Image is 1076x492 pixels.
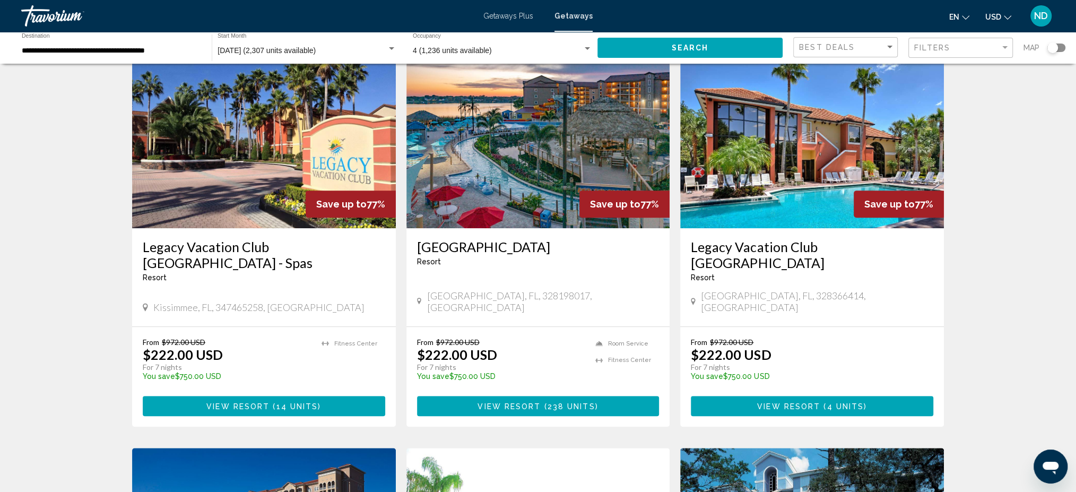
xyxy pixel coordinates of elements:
[608,357,651,364] span: Fitness Center
[691,372,923,381] p: $750.00 USD
[1023,40,1039,55] span: Map
[417,372,449,381] span: You save
[417,338,433,347] span: From
[270,402,321,411] span: ( )
[316,198,367,210] span: Save up to
[827,402,864,411] span: 4 units
[143,396,385,416] button: View Resort(14 units)
[579,191,670,218] div: 77%
[757,402,820,411] span: View Resort
[691,396,933,416] button: View Resort(4 units)
[143,372,311,381] p: $750.00 USD
[864,198,915,210] span: Save up to
[590,198,640,210] span: Save up to
[143,338,159,347] span: From
[276,402,318,411] span: 14 units
[914,44,950,52] span: Filters
[949,9,969,24] button: Change language
[417,257,441,266] span: Resort
[691,273,715,282] span: Resort
[413,46,492,55] span: 4 (1,236 units available)
[820,402,867,411] span: ( )
[541,402,598,411] span: ( )
[206,402,270,411] span: View Resort
[799,43,895,52] mat-select: Sort by
[1034,450,1068,484] iframe: Button to launch messaging window
[799,43,855,51] span: Best Deals
[162,338,205,347] span: $972.00 USD
[153,301,365,313] span: Kissimmee, FL, 347465258, [GEOGRAPHIC_DATA]
[691,239,933,271] a: Legacy Vacation Club [GEOGRAPHIC_DATA]
[417,239,660,255] a: [GEOGRAPHIC_DATA]
[417,347,497,362] p: $222.00 USD
[554,12,593,20] a: Getaways
[143,372,175,381] span: You save
[417,362,585,372] p: For 7 nights
[478,402,541,411] span: View Resort
[417,396,660,416] button: View Resort(238 units)
[218,46,316,55] span: [DATE] (2,307 units available)
[406,58,670,228] img: ii_rys1.jpg
[1034,11,1048,21] span: ND
[143,273,167,282] span: Resort
[691,338,707,347] span: From
[985,9,1011,24] button: Change currency
[132,58,396,228] img: ii_spa1.jpg
[1027,5,1055,27] button: User Menu
[691,347,771,362] p: $222.00 USD
[483,12,533,20] a: Getaways Plus
[701,290,933,313] span: [GEOGRAPHIC_DATA], FL, 328366414, [GEOGRAPHIC_DATA]
[334,340,377,347] span: Fitness Center
[417,372,585,381] p: $750.00 USD
[143,347,223,362] p: $222.00 USD
[608,340,648,347] span: Room Service
[691,362,923,372] p: For 7 nights
[597,38,783,57] button: Search
[710,338,753,347] span: $972.00 USD
[985,13,1001,21] span: USD
[680,58,944,228] img: ii_rwv1.jpg
[672,44,709,53] span: Search
[143,362,311,372] p: For 7 nights
[854,191,944,218] div: 77%
[691,372,723,381] span: You save
[548,402,595,411] span: 238 units
[908,37,1013,59] button: Filter
[949,13,959,21] span: en
[21,5,473,27] a: Travorium
[306,191,396,218] div: 77%
[427,290,659,313] span: [GEOGRAPHIC_DATA], FL, 328198017, [GEOGRAPHIC_DATA]
[143,239,385,271] a: Legacy Vacation Club [GEOGRAPHIC_DATA] - Spas
[436,338,480,347] span: $972.00 USD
